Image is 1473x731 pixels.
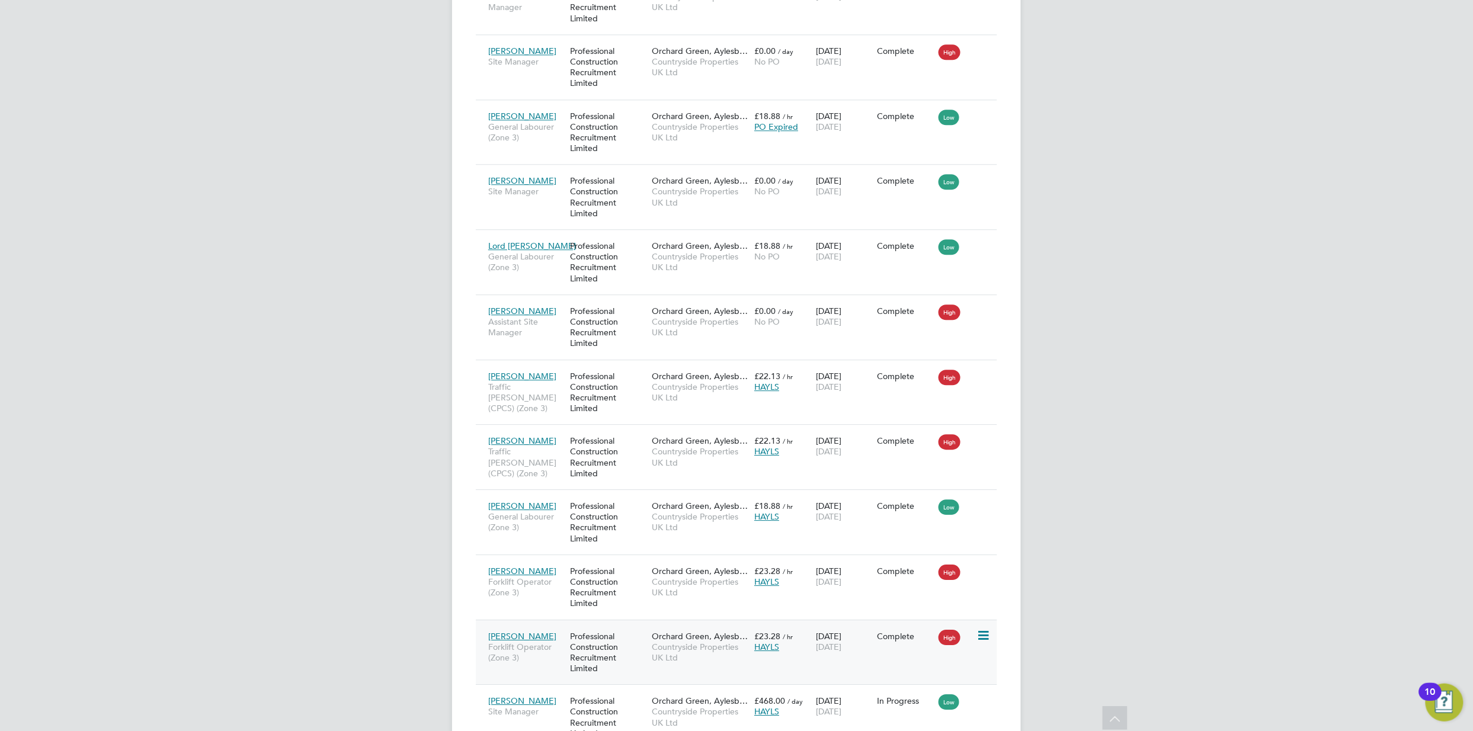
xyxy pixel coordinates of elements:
span: [DATE] [816,706,841,717]
span: [PERSON_NAME] [488,371,556,381]
div: Complete [878,371,933,381]
span: [DATE] [816,511,841,522]
div: [DATE] [813,495,875,528]
span: / hr [783,632,793,641]
span: General Labourer (Zone 3) [488,121,564,143]
div: [DATE] [813,365,875,398]
span: High [939,370,960,385]
div: [DATE] [813,105,875,138]
span: Low [939,110,959,125]
div: Complete [878,501,933,511]
a: [PERSON_NAME]Site ManagerProfessional Construction Recruitment LimitedOrchard Green, Aylesb…Count... [485,689,997,699]
a: [PERSON_NAME]Assistant Site ManagerProfessional Construction Recruitment LimitedOrchard Green, Ay... [485,299,997,309]
span: HAYLS [754,642,779,652]
span: High [939,304,960,320]
span: £23.28 [754,566,780,576]
span: [PERSON_NAME] [488,46,556,56]
span: / hr [783,502,793,511]
span: [PERSON_NAME] [488,501,556,511]
span: Orchard Green, Aylesb… [652,695,748,706]
span: [PERSON_NAME] [488,695,556,706]
div: Professional Construction Recruitment Limited [567,495,649,550]
span: No PO [754,251,780,262]
div: Complete [878,241,933,251]
div: Complete [878,175,933,186]
span: £18.88 [754,501,780,511]
span: HAYLS [754,381,779,392]
span: £18.88 [754,241,780,251]
span: Assistant Site Manager [488,316,564,338]
span: No PO [754,56,780,67]
span: [DATE] [816,446,841,457]
span: £18.88 [754,111,780,121]
span: Site Manager [488,706,564,717]
div: 10 [1425,692,1436,707]
button: Open Resource Center, 10 new notifications [1426,684,1464,722]
span: PO Expired [754,121,798,132]
div: [DATE] [813,40,875,73]
div: [DATE] [813,300,875,333]
span: Low [939,694,959,710]
div: Professional Construction Recruitment Limited [567,365,649,420]
a: [PERSON_NAME]Traffic [PERSON_NAME] (CPCS) (Zone 3)Professional Construction Recruitment LimitedOr... [485,429,997,439]
span: / day [787,697,803,706]
span: Orchard Green, Aylesb… [652,371,748,381]
span: General Labourer (Zone 3) [488,511,564,533]
span: £0.00 [754,306,776,316]
span: [PERSON_NAME] [488,566,556,576]
div: Professional Construction Recruitment Limited [567,169,649,225]
span: £0.00 [754,175,776,186]
span: Countryside Properties UK Ltd [652,251,748,272]
span: Low [939,239,959,255]
a: [PERSON_NAME]Forklift Operator (Zone 3)Professional Construction Recruitment LimitedOrchard Green... [485,559,997,569]
span: [PERSON_NAME] [488,175,556,186]
div: Professional Construction Recruitment Limited [567,40,649,95]
div: Professional Construction Recruitment Limited [567,105,649,160]
span: High [939,44,960,60]
span: Orchard Green, Aylesb… [652,46,748,56]
span: [DATE] [816,186,841,197]
div: Complete [878,111,933,121]
div: Professional Construction Recruitment Limited [567,560,649,615]
div: Complete [878,435,933,446]
span: Countryside Properties UK Ltd [652,381,748,403]
div: In Progress [878,695,933,706]
span: [DATE] [816,642,841,652]
div: Complete [878,46,933,56]
span: Traffic [PERSON_NAME] (CPCS) (Zone 3) [488,446,564,479]
span: High [939,434,960,450]
span: Countryside Properties UK Ltd [652,56,748,78]
span: HAYLS [754,706,779,717]
span: [PERSON_NAME] [488,111,556,121]
a: [PERSON_NAME]Forklift Operator (Zone 3)Professional Construction Recruitment LimitedOrchard Green... [485,624,997,634]
span: No PO [754,316,780,327]
div: Professional Construction Recruitment Limited [567,625,649,680]
div: [DATE] [813,235,875,268]
span: Countryside Properties UK Ltd [652,642,748,663]
span: / hr [783,112,793,121]
span: / hr [783,437,793,445]
span: £22.13 [754,371,780,381]
span: [DATE] [816,316,841,327]
span: HAYLS [754,576,779,587]
div: [DATE] [813,169,875,203]
a: [PERSON_NAME]Site ManagerProfessional Construction Recruitment LimitedOrchard Green, Aylesb…Count... [485,169,997,179]
span: Orchard Green, Aylesb… [652,306,748,316]
a: [PERSON_NAME]Site ManagerProfessional Construction Recruitment LimitedOrchard Green, Aylesb…Count... [485,39,997,49]
div: Professional Construction Recruitment Limited [567,429,649,485]
span: £22.13 [754,435,780,446]
span: HAYLS [754,446,779,457]
span: [PERSON_NAME] [488,631,556,642]
span: / hr [783,567,793,576]
span: Forklift Operator (Zone 3) [488,642,564,663]
span: / hr [783,242,793,251]
div: [DATE] [813,560,875,593]
span: Orchard Green, Aylesb… [652,111,748,121]
span: Site Manager [488,186,564,197]
span: Low [939,174,959,190]
span: [DATE] [816,576,841,587]
span: Countryside Properties UK Ltd [652,316,748,338]
span: No PO [754,186,780,197]
span: [PERSON_NAME] [488,306,556,316]
span: Low [939,499,959,515]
